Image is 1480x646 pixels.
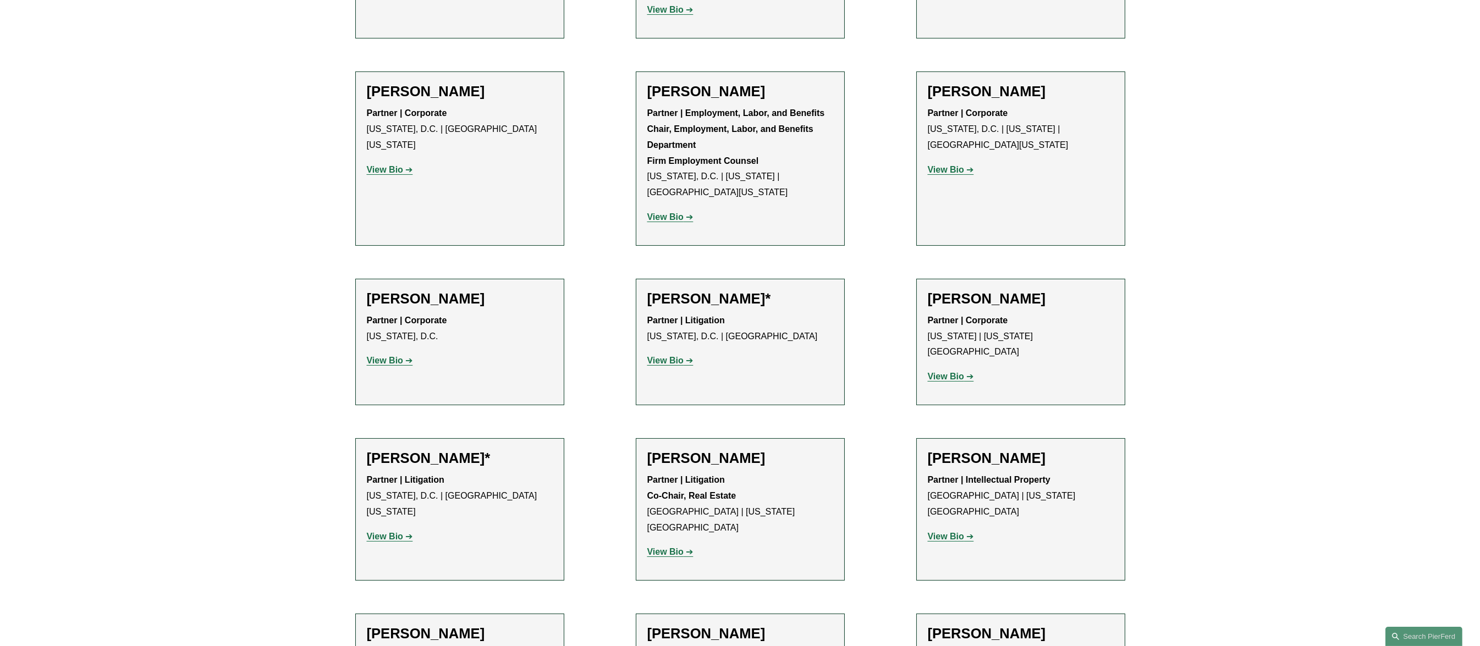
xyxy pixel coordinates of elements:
a: View Bio [928,165,974,174]
a: View Bio [647,5,694,14]
h2: [PERSON_NAME] [647,625,833,642]
strong: View Bio [367,356,403,365]
p: [GEOGRAPHIC_DATA] | [US_STATE][GEOGRAPHIC_DATA] [928,472,1114,520]
h2: [PERSON_NAME] [647,83,833,100]
p: [US_STATE], D.C. | [US_STATE] | [GEOGRAPHIC_DATA][US_STATE] [928,106,1114,153]
strong: View Bio [928,372,964,381]
strong: Partner | Litigation [367,475,444,484]
strong: View Bio [367,165,403,174]
a: View Bio [367,165,413,174]
p: [US_STATE], D.C. | [GEOGRAPHIC_DATA] [647,313,833,345]
strong: Partner | Corporate [367,108,447,118]
p: [GEOGRAPHIC_DATA] | [US_STATE][GEOGRAPHIC_DATA] [647,472,833,535]
strong: View Bio [928,165,964,174]
strong: View Bio [647,212,684,222]
p: [US_STATE], D.C. [367,313,553,345]
h2: [PERSON_NAME] [367,290,553,307]
a: View Bio [367,356,413,365]
h2: [PERSON_NAME] [367,83,553,100]
h2: [PERSON_NAME]* [367,450,553,467]
strong: View Bio [367,532,403,541]
strong: Partner | Litigation Co-Chair, Real Estate [647,475,736,500]
h2: [PERSON_NAME] [647,450,833,467]
h2: [PERSON_NAME] [928,83,1114,100]
p: [US_STATE], D.C. | [GEOGRAPHIC_DATA][US_STATE] [367,472,553,520]
strong: View Bio [928,532,964,541]
a: Search this site [1385,627,1462,646]
a: View Bio [928,372,974,381]
a: View Bio [367,532,413,541]
a: View Bio [647,547,694,556]
strong: Partner | Litigation [647,316,725,325]
a: View Bio [928,532,974,541]
h2: [PERSON_NAME] [928,290,1114,307]
h2: [PERSON_NAME]* [647,290,833,307]
p: [US_STATE] | [US_STATE][GEOGRAPHIC_DATA] [928,313,1114,360]
a: View Bio [647,212,694,222]
a: View Bio [647,356,694,365]
strong: View Bio [647,547,684,556]
strong: View Bio [647,356,684,365]
p: [US_STATE], D.C. | [GEOGRAPHIC_DATA][US_STATE] [367,106,553,153]
strong: Partner | Intellectual Property [928,475,1050,484]
h2: [PERSON_NAME] [928,625,1114,642]
strong: Partner | Corporate [367,316,447,325]
strong: Partner | Corporate [928,316,1008,325]
p: [US_STATE], D.C. | [US_STATE] | [GEOGRAPHIC_DATA][US_STATE] [647,106,833,201]
h2: [PERSON_NAME] [367,625,553,642]
strong: View Bio [647,5,684,14]
h2: [PERSON_NAME] [928,450,1114,467]
strong: Partner | Employment, Labor, and Benefits Chair, Employment, Labor, and Benefits Department Firm ... [647,108,825,165]
strong: Partner | Corporate [928,108,1008,118]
